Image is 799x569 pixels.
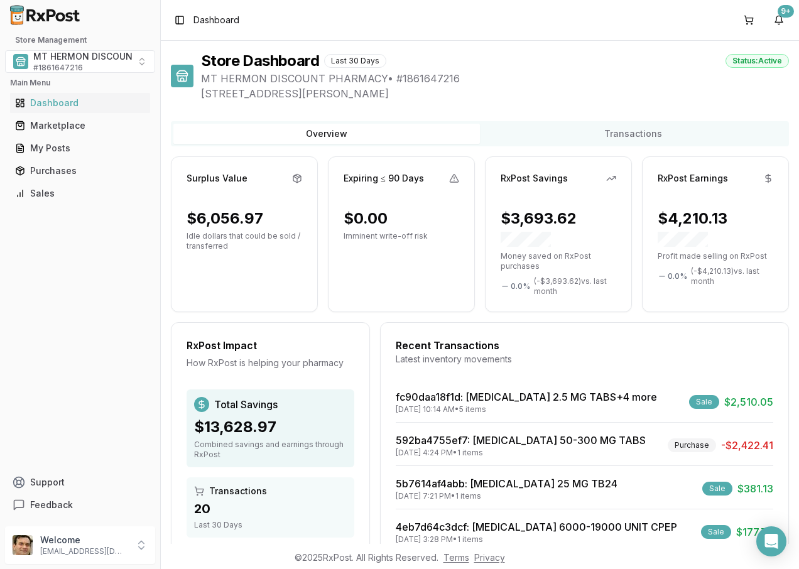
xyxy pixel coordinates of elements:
div: Recent Transactions [396,338,773,353]
span: 0.0 % [511,281,530,291]
div: My Posts [15,142,145,154]
span: ( - $3,693.62 ) vs. last month [534,276,616,296]
span: MT HERMON DISCOUNT PHARMACY • # 1861647216 [201,71,789,86]
p: Profit made selling on RxPost [658,251,773,261]
div: $3,693.62 [501,209,616,249]
p: Idle dollars that could be sold / transferred [187,231,302,251]
div: [DATE] 7:21 PM • 1 items [396,491,617,501]
p: Money saved on RxPost purchases [501,251,616,271]
div: $13,628.97 [194,417,347,437]
a: Dashboard [10,92,150,114]
span: # 1861647216 [33,63,83,73]
a: Marketplace [10,114,150,137]
span: MT HERMON DISCOUNT PHARMACY [33,50,190,63]
div: Sales [15,187,145,200]
a: 592ba4755ef7: [MEDICAL_DATA] 50-300 MG TABS [396,434,646,447]
button: Support [5,471,155,494]
button: Transactions [480,124,786,144]
div: Last 30 Days [324,54,386,68]
div: Combined savings and earnings through RxPost [194,440,347,460]
div: Latest inventory movements [396,353,773,366]
div: RxPost Impact [187,338,354,353]
div: Sale [701,525,731,539]
span: -$2,422.41 [721,438,773,453]
span: Feedback [30,499,73,511]
button: Select a view [5,50,155,73]
span: [STREET_ADDRESS][PERSON_NAME] [201,86,789,101]
div: Expiring ≤ 90 Days [344,172,424,185]
div: [DATE] 10:14 AM • 5 items [396,404,657,415]
div: Marketplace [15,119,145,132]
div: Dashboard [15,97,145,109]
div: [DATE] 3:28 PM • 1 items [396,534,677,545]
div: RxPost Earnings [658,172,728,185]
a: Privacy [474,552,505,563]
div: Purchase [668,438,716,452]
a: fc90daa18f1d: [MEDICAL_DATA] 2.5 MG TABS+4 more [396,391,657,403]
div: Sale [702,482,732,496]
div: 9+ [778,5,794,18]
button: Purchases [5,161,155,181]
span: ( - $4,210.13 ) vs. last month [691,266,773,286]
button: Overview [173,124,480,144]
div: $6,056.97 [187,209,263,229]
a: 4eb7d64c3dcf: [MEDICAL_DATA] 6000-19000 UNIT CPEP [396,521,677,533]
span: $381.13 [737,481,773,496]
button: Feedback [5,494,155,516]
span: Total Savings [214,397,278,412]
h2: Store Management [5,35,155,45]
span: 0.0 % [668,271,687,281]
div: $4,210.13 [658,209,773,249]
a: 5b7614af4abb: [MEDICAL_DATA] 25 MG TB24 [396,477,617,490]
div: Status: Active [726,54,789,68]
span: Dashboard [193,14,239,26]
div: [DATE] 4:24 PM • 1 items [396,448,646,458]
div: Last 30 Days [194,520,347,530]
div: RxPost Savings [501,172,568,185]
div: Open Intercom Messenger [756,526,786,556]
a: Sales [10,182,150,205]
span: $2,510.05 [724,394,773,409]
a: My Posts [10,137,150,160]
div: Purchases [15,165,145,177]
div: Surplus Value [187,172,247,185]
div: 20 [194,500,347,518]
p: Imminent write-off risk [344,231,459,241]
div: How RxPost is helping your pharmacy [187,357,354,369]
h1: Store Dashboard [201,51,319,71]
a: Terms [443,552,469,563]
img: User avatar [13,535,33,555]
img: RxPost Logo [5,5,85,25]
p: [EMAIL_ADDRESS][DOMAIN_NAME] [40,546,128,556]
button: Marketplace [5,116,155,136]
p: Welcome [40,534,128,546]
button: My Posts [5,138,155,158]
h2: Main Menu [10,78,150,88]
div: Sale [689,395,719,409]
span: $177.72 [736,524,773,539]
button: Sales [5,183,155,203]
div: $0.00 [344,209,388,229]
button: 9+ [769,10,789,30]
button: Dashboard [5,93,155,113]
a: Purchases [10,160,150,182]
span: Transactions [209,485,267,497]
nav: breadcrumb [193,14,239,26]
